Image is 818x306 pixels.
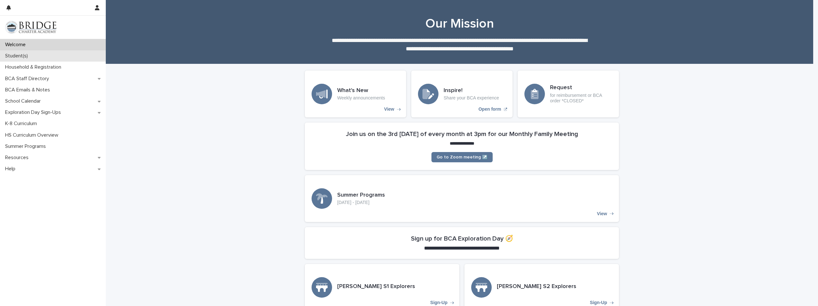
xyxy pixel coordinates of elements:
p: View [384,106,394,112]
p: BCA Staff Directory [3,76,54,82]
h2: Join us on the 3rd [DATE] of every month at 3pm for our Monthly Family Meeting [346,130,578,138]
h2: Sign up for BCA Exploration Day 🧭 [411,235,513,242]
a: View [305,71,406,117]
h3: Inspire! [444,87,499,94]
a: View [305,175,619,222]
p: View [597,211,607,217]
p: Help [3,166,21,172]
p: Exploration Day Sign-Ups [3,109,66,115]
h3: [PERSON_NAME] S2 Explorers [497,283,576,290]
p: School Calendar [3,98,46,104]
h3: What's New [337,87,385,94]
p: Sign-Up [590,300,607,305]
p: Welcome [3,42,31,48]
p: Summer Programs [3,143,51,149]
p: HS Curriculum Overview [3,132,63,138]
a: Open form [411,71,513,117]
p: BCA Emails & Notes [3,87,55,93]
p: K-8 Curriculum [3,121,42,127]
p: Share your BCA experience [444,95,499,101]
h1: Our Mission [303,16,617,31]
h3: [PERSON_NAME] S1 Explorers [337,283,415,290]
p: Sign-Up [430,300,447,305]
p: Open form [479,106,501,112]
a: Go to Zoom meeting ↗️ [431,152,493,162]
p: Household & Registration [3,64,66,70]
img: V1C1m3IdTEidaUdm9Hs0 [5,21,56,34]
p: Resources [3,155,34,161]
p: [DATE] - [DATE] [337,200,385,205]
span: Go to Zoom meeting ↗️ [437,155,488,159]
p: for reimbursement or BCA order *CLOSED* [550,93,612,104]
p: Weekly announcements [337,95,385,101]
h3: Summer Programs [337,192,385,199]
p: Student(s) [3,53,33,59]
h3: Request [550,84,612,91]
